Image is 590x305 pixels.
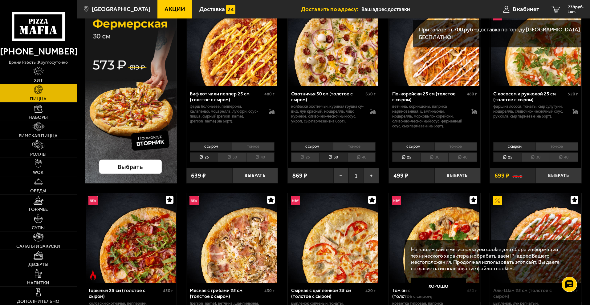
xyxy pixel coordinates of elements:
img: Новинка [88,196,98,205]
li: 30 [522,152,550,162]
span: 699 ₽ [494,173,509,179]
span: Римская пицца [19,134,58,138]
button: − [333,168,348,183]
span: WOK [33,170,43,175]
a: НовинкаМясная с грибами 25 см (толстое с сыром) [186,193,278,283]
li: 25 [493,152,521,162]
span: 1 шт. [568,10,584,14]
div: Биф хот чили пеппер 25 см (толстое с сыром) [190,91,263,102]
li: 40 [246,152,275,162]
button: Хорошо [411,278,466,296]
span: Роллы [30,152,47,157]
div: С лососем и рукколой 25 см (толстое с сыром) [493,91,566,102]
a: АкционныйАль-Шам 25 см (толстое с сыром) [490,193,581,283]
span: 480 г [467,91,477,97]
span: Супы [32,226,45,230]
span: 869 ₽ [292,173,307,179]
li: с сыром [190,142,232,151]
img: Том ям с креветками 25 см (толстое с сыром) [389,193,479,283]
a: НовинкаТом ям с креветками 25 см (толстое с сыром) [389,193,480,283]
img: Острое блюдо [88,271,98,280]
span: Обеды [30,189,46,193]
span: Акции [165,6,185,12]
span: 1 [348,168,364,183]
img: Акционный [493,196,502,205]
li: 30 [218,152,246,162]
span: 520 г [568,91,578,97]
li: с сыром [291,142,333,151]
li: тонкое [333,142,376,151]
li: 25 [392,152,420,162]
span: Пицца [30,97,47,101]
img: Новинка [291,196,300,205]
span: Доставить по адресу: [301,6,361,12]
span: Напитки [27,281,49,285]
p: На нашем сайте мы используем cookie для сбора информации технического характера и обрабатываем IP... [411,246,572,272]
li: 25 [291,152,319,162]
span: Горячее [29,207,48,212]
div: Горыныч 25 см (толстое с сыром) [89,287,162,299]
span: Десерты [28,262,48,267]
span: [GEOGRAPHIC_DATA] [92,6,150,12]
img: Новинка [189,196,199,205]
img: Мясная с грибами 25 см (толстое с сыром) [187,193,277,283]
div: Охотничья 30 см (толстое с сыром) [291,91,364,102]
li: тонкое [434,142,477,151]
span: В кабинет [513,6,539,12]
li: тонкое [535,142,578,151]
p: При заказе от 700 руб – доставка по городу [GEOGRAPHIC_DATA] БЕСПЛАТНО! [419,26,584,41]
img: Сырная с цыплёнком 25 см (толстое с сыром) [288,193,378,283]
p: колбаски охотничьи, куриная грудка су-вид, лук красный, моцарелла, яйцо куриное, сливочно-чесночн... [291,104,364,124]
div: Мясная с грибами 25 см (толстое с сыром) [190,287,263,299]
li: 40 [448,152,477,162]
img: Новинка [392,196,401,205]
div: Сырная с цыплёнком 25 см (толстое с сыром) [291,287,364,299]
div: По-корейски 25 см (толстое с сыром) [392,91,465,102]
div: Том ям с креветками 25 см (толстое с сыром) [392,287,465,299]
li: с сыром [493,142,535,151]
a: НовинкаСырная с цыплёнком 25 см (толстое с сыром) [288,193,379,283]
span: Дополнительно [17,299,59,304]
span: 430 г [163,288,173,293]
span: Доставка [199,6,225,12]
p: ветчина, корнишоны, паприка маринованная, шампиньоны, моцарелла, морковь по-корейски, сливочно-че... [392,104,465,129]
button: Выбрать [232,168,278,183]
li: 40 [550,152,578,162]
span: 739 руб. [568,5,584,9]
input: Ваш адрес доставки [361,4,479,15]
span: 499 ₽ [393,173,408,179]
li: 40 [347,152,376,162]
span: Салаты и закуски [16,244,60,249]
span: 420 г [365,288,376,293]
img: Аль-Шам 25 см (толстое с сыром) [491,193,581,283]
p: фарш болоньезе, пепперони, халапеньо, моцарелла, лук фри, соус-пицца, сырный [PERSON_NAME], [PERS... [190,104,263,124]
button: + [364,168,379,183]
li: тонкое [232,142,275,151]
span: 480 г [264,91,275,97]
li: 25 [190,152,218,162]
li: 30 [319,152,347,162]
span: 430 г [264,288,275,293]
span: Хит [34,78,43,83]
p: фарш из лосося, томаты, сыр сулугуни, моцарелла, сливочно-чесночный соус, руккола, сыр пармезан (... [493,104,566,119]
img: Горыныч 25 см (толстое с сыром) [86,193,176,283]
s: 799 ₽ [512,173,522,179]
li: с сыром [392,142,434,151]
span: 630 г [365,91,376,97]
img: 15daf4d41897b9f0e9f617042186c801.svg [226,5,235,14]
button: Выбрать [434,168,480,183]
span: Наборы [29,115,48,120]
a: НовинкаОстрое блюдоГорыныч 25 см (толстое с сыром) [85,193,177,283]
span: 639 ₽ [191,173,206,179]
button: Выбрать [536,168,581,183]
li: 30 [420,152,448,162]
